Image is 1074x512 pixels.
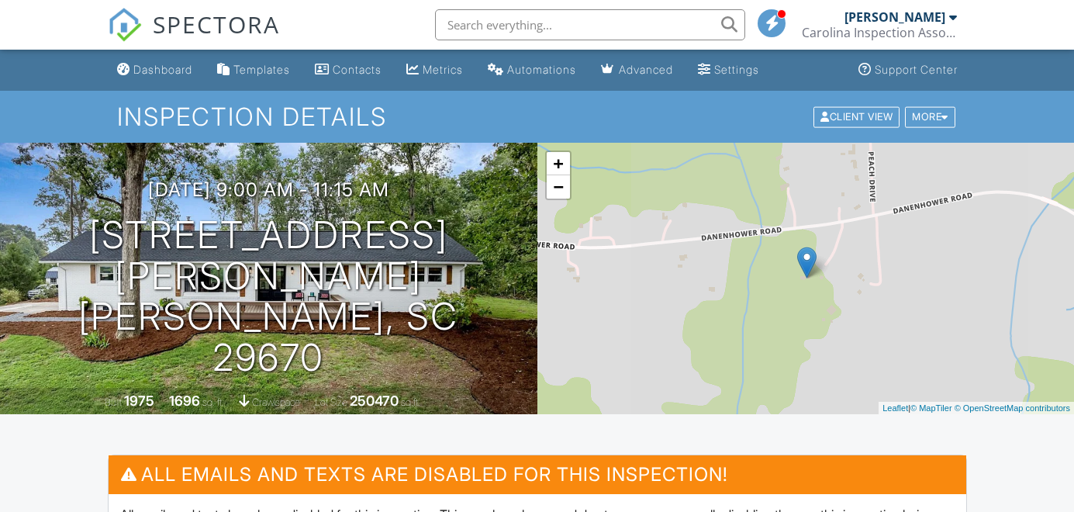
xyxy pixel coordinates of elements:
div: 1696 [169,393,200,409]
span: sq. ft. [202,396,224,408]
a: Support Center [852,56,964,85]
h3: [DATE] 9:00 am - 11:15 am [148,179,389,200]
a: Zoom out [547,175,570,199]
a: Advanced [595,56,679,85]
div: 250470 [350,393,399,409]
img: The Best Home Inspection Software - Spectora [108,8,142,42]
span: sq.ft. [401,396,420,408]
div: Advanced [619,63,673,76]
a: Settings [692,56,765,85]
a: Client View [812,110,903,122]
div: Client View [813,106,900,127]
div: [PERSON_NAME] [844,9,945,25]
div: Contacts [333,63,382,76]
span: crawlspace [252,396,300,408]
span: Built [105,396,122,408]
h1: Inspection Details [117,103,956,130]
div: Templates [233,63,290,76]
div: | [879,402,1074,415]
a: Metrics [400,56,469,85]
h3: All emails and texts are disabled for this inspection! [109,455,966,493]
h1: [STREET_ADDRESS][PERSON_NAME] [PERSON_NAME], SC 29670 [25,215,513,379]
a: Contacts [309,56,388,85]
input: Search everything... [435,9,745,40]
div: More [905,106,955,127]
div: Dashboard [133,63,192,76]
div: Metrics [423,63,463,76]
a: © MapTiler [910,403,952,413]
a: Automations (Basic) [482,56,582,85]
a: © OpenStreetMap contributors [955,403,1070,413]
div: 1975 [124,393,154,409]
span: SPECTORA [153,8,280,40]
a: SPECTORA [108,21,280,54]
span: Lot Size [315,396,347,408]
div: Carolina Inspection Associates [802,25,957,40]
div: Settings [714,63,759,76]
div: Support Center [875,63,958,76]
a: Templates [211,56,296,85]
div: Automations [507,63,576,76]
a: Dashboard [111,56,199,85]
a: Zoom in [547,152,570,175]
a: Leaflet [882,403,908,413]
